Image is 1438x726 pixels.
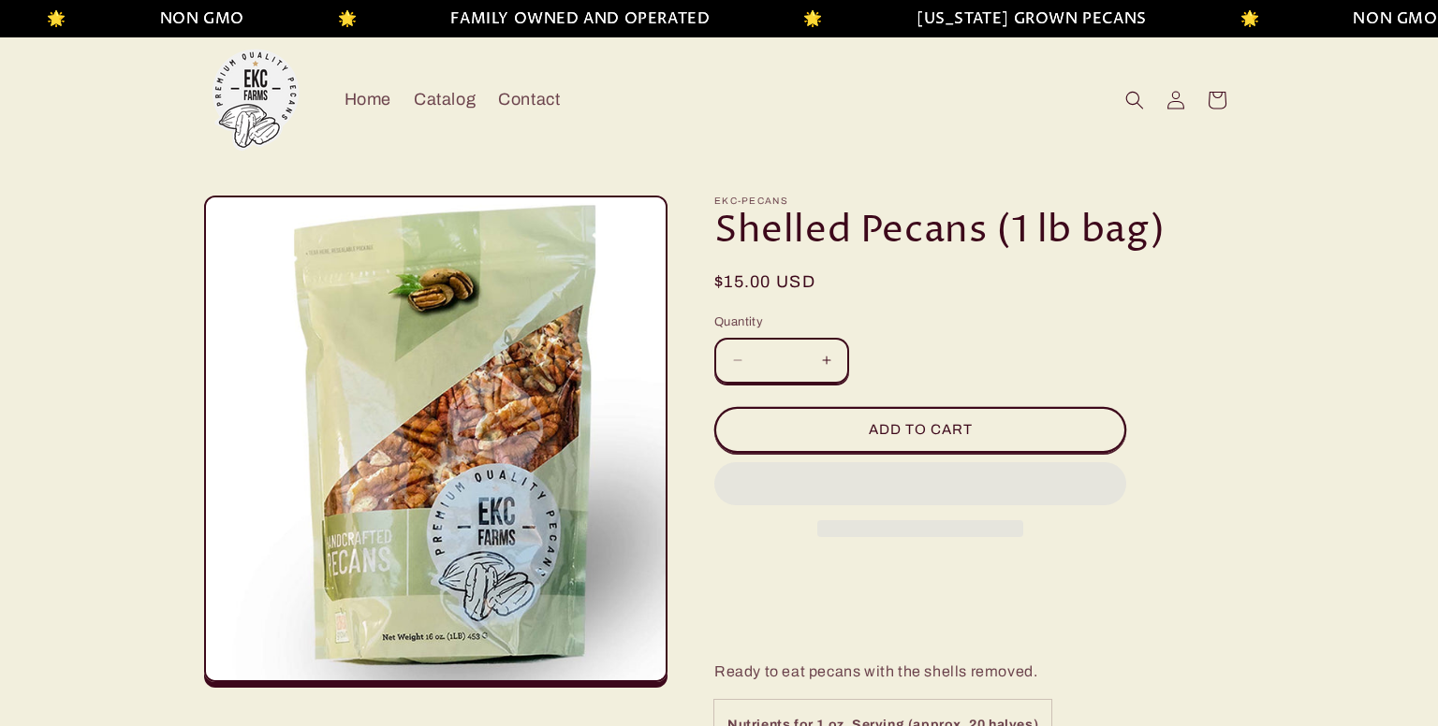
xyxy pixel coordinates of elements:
[383,6,642,33] li: FAMILY OWNED AND OPERATED
[198,41,315,158] a: EKC Pecans
[1114,80,1155,121] summary: Search
[1172,6,1192,33] li: 🌟
[714,196,1234,207] p: ekc-pecans
[848,6,1078,33] li: [US_STATE] GROWN PECANS
[92,6,176,33] li: NON GMO
[714,269,815,295] span: $15.00 USD
[204,49,307,152] img: EKC Pecans
[1285,6,1370,33] li: NON GMO
[345,89,391,110] span: Home
[414,89,476,110] span: Catalog
[498,89,560,110] span: Contact
[270,6,289,33] li: 🌟
[736,6,756,33] li: 🌟
[403,78,487,122] a: Catalog
[204,196,668,688] media-gallery: Gallery Viewer
[714,207,1234,255] h1: Shelled Pecans (1 lb bag)
[714,659,1234,686] p: Ready to eat pecans with the shells removed.
[714,313,1126,332] label: Quantity
[714,407,1126,453] button: Add to cart
[333,78,403,122] a: Home
[487,78,571,122] a: Contact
